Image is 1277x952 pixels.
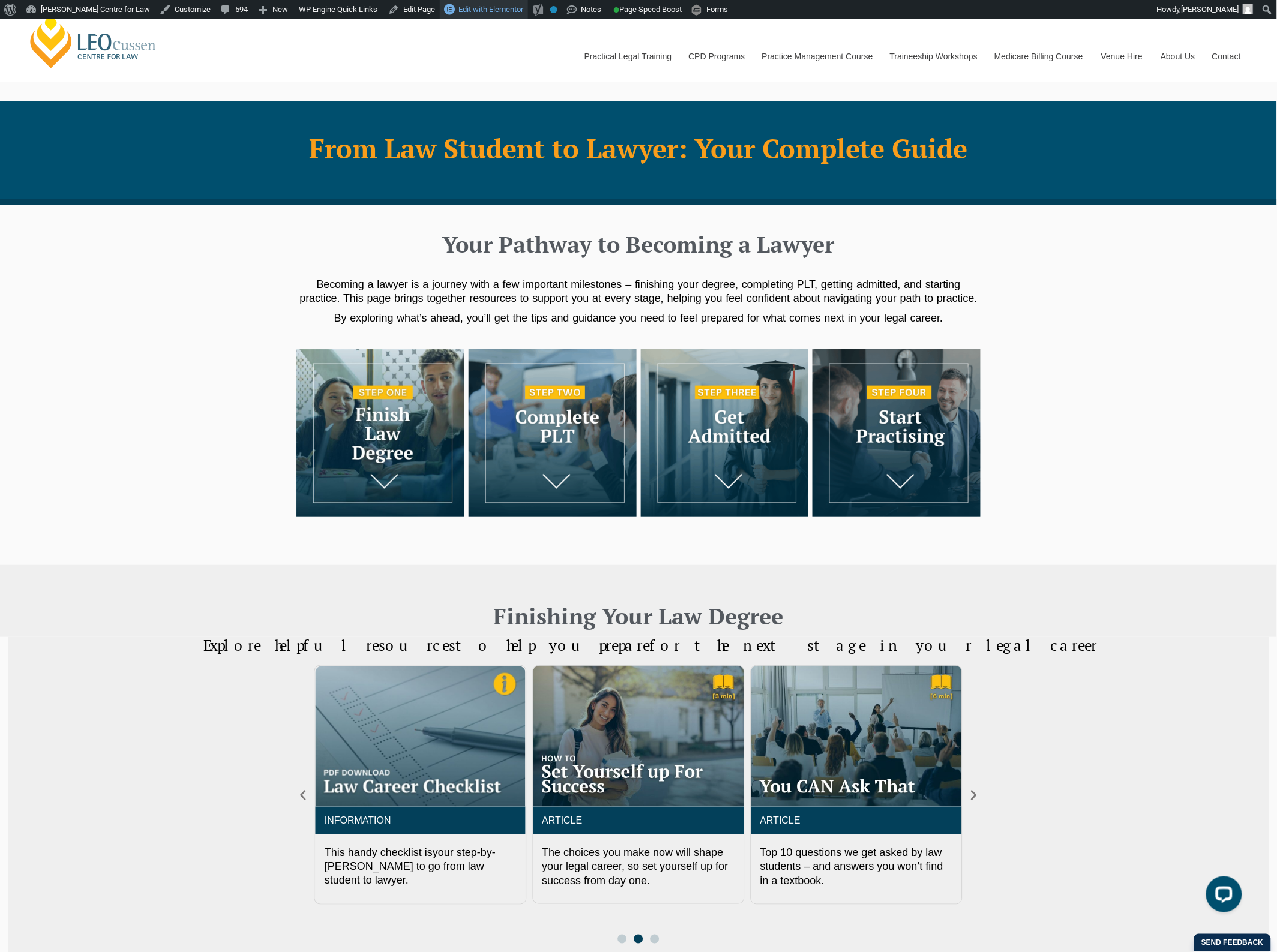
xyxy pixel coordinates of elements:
a: Venue Hire [1092,31,1152,82]
a: CPD Programs [679,31,753,82]
div: 3 / 3 [532,665,744,904]
a: INFORMATION [325,815,391,825]
span: prepare [599,635,649,655]
a: ARTICLE [760,815,801,825]
span: The choices you make now will shape your legal career, so set yourself up for success from day one. [542,847,728,887]
span: By exploring what’s ahead, you’ll get the tips and guidance you need to feel prepared for what co... [334,312,943,324]
div: Carousel [314,665,963,943]
span: for the next stage in your legal career [649,635,1098,655]
div: 2 / 3 [314,665,526,904]
span: [PERSON_NAME] [1182,5,1239,14]
span: Go to slide 1 [617,935,626,944]
a: Contact [1203,31,1250,82]
a: ARTICLE [542,815,582,825]
h1: From Law Student to Lawyer: Your Complete Guide​ [302,133,975,163]
h2: Your Pathway to Becoming a Lawyer [302,229,975,259]
a: Traineeship Workshops [881,31,985,82]
span: your step-by-[PERSON_NAME] to go from law student to lawyer. [325,847,496,887]
a: Practical Legal Training [575,31,680,82]
span: This handy checklist is [325,847,433,859]
div: Next slide [967,789,981,802]
div: 1 / 3 [751,665,963,904]
span: Edit with Elementor [458,5,523,14]
span: Top 10 questions we get asked by law students – and answers you won’t find in a textbook. [760,847,943,887]
iframe: LiveChat chat widget [1197,872,1247,922]
span: Go to slide 2 [634,935,643,944]
a: About Us [1152,31,1203,82]
div: No index [550,6,557,13]
span: Explore helpful resources [203,635,455,655]
a: [PERSON_NAME] Centre for Law [27,13,160,70]
a: Practice Management Course [753,31,881,82]
h2: Finishing Your Law Degree [296,601,981,631]
div: Previous slide [296,789,310,802]
a: Medicare Billing Course [985,31,1092,82]
span: Becoming a lawyer is a journey with a few important milestones – finishing your degree, completin... [299,278,977,304]
span: to help you [455,635,599,655]
span: Go to slide 3 [650,935,659,944]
